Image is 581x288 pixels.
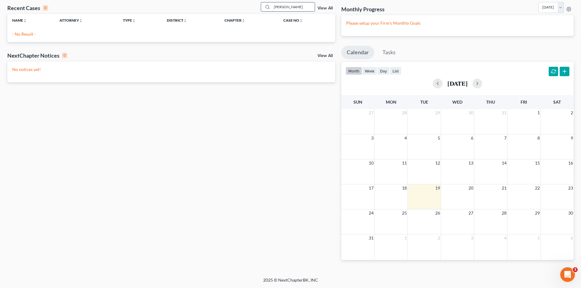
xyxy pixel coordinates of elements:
[368,234,374,242] span: 31
[568,184,574,192] span: 23
[132,19,136,23] i: unfold_more
[534,209,540,217] span: 29
[470,134,474,142] span: 6
[242,19,245,23] i: unfold_more
[504,134,507,142] span: 7
[317,54,333,58] a: View All
[570,109,574,116] span: 2
[346,67,362,75] button: month
[435,109,441,116] span: 29
[560,267,575,282] iframe: Intercom live chat
[368,109,374,116] span: 27
[386,99,396,105] span: Mon
[435,159,441,167] span: 12
[346,20,569,26] p: Please setup your Firm's Monthly Goals
[501,109,507,116] span: 31
[317,6,333,10] a: View All
[272,2,315,11] input: Search by name...
[486,99,495,105] span: Thu
[437,234,441,242] span: 2
[468,159,474,167] span: 13
[501,159,507,167] span: 14
[401,184,407,192] span: 18
[12,66,330,73] p: No notices yet!
[504,234,507,242] span: 4
[468,209,474,217] span: 27
[353,99,362,105] span: Sun
[568,159,574,167] span: 16
[570,234,574,242] span: 6
[468,109,474,116] span: 30
[437,134,441,142] span: 5
[167,18,187,23] a: Districtunfold_more
[368,159,374,167] span: 10
[368,184,374,192] span: 17
[341,5,385,13] h3: Monthly Progress
[470,234,474,242] span: 3
[62,53,67,58] div: 0
[401,159,407,167] span: 11
[224,18,245,23] a: Chapterunfold_more
[537,134,540,142] span: 8
[447,80,468,87] h2: [DATE]
[537,234,540,242] span: 5
[435,184,441,192] span: 19
[368,209,374,217] span: 24
[12,31,330,37] p: - No Result -
[435,209,441,217] span: 26
[568,209,574,217] span: 30
[377,67,390,75] button: day
[123,18,136,23] a: Typeunfold_more
[299,19,303,23] i: unfold_more
[183,19,187,23] i: unfold_more
[401,209,407,217] span: 25
[468,184,474,192] span: 20
[79,19,83,23] i: unfold_more
[534,184,540,192] span: 22
[43,5,48,11] div: 0
[521,99,527,105] span: Fri
[59,18,83,23] a: Attorneyunfold_more
[573,267,578,272] span: 3
[404,134,407,142] span: 4
[377,46,401,59] a: Tasks
[341,46,374,59] a: Calendar
[420,99,428,105] span: Tue
[362,67,377,75] button: week
[7,4,48,12] div: Recent Cases
[283,18,303,23] a: Case Nounfold_more
[390,67,401,75] button: list
[12,18,27,23] a: Nameunfold_more
[537,109,540,116] span: 1
[117,277,464,288] div: 2025 © NextChapterBK, INC
[23,19,27,23] i: unfold_more
[371,134,374,142] span: 3
[7,52,67,59] div: NextChapter Notices
[534,159,540,167] span: 15
[501,209,507,217] span: 28
[553,99,561,105] span: Sat
[404,234,407,242] span: 1
[501,184,507,192] span: 21
[570,134,574,142] span: 9
[401,109,407,116] span: 28
[452,99,462,105] span: Wed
